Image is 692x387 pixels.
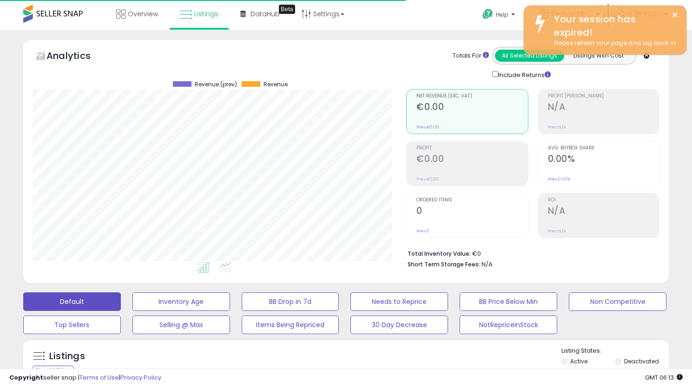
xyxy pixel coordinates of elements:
a: Terms of Use [79,373,119,382]
button: All Selected Listings [495,50,564,62]
span: Overview [128,9,158,19]
button: Top Sellers [23,316,121,334]
label: Deactivated [624,357,659,365]
button: Inventory Age [132,292,230,311]
button: Needs to Reprice [350,292,448,311]
strong: Copyright [9,373,43,382]
h5: Analytics [46,49,109,64]
h2: 0.00% [548,154,659,166]
button: Default [23,292,121,311]
div: Clear All Filters [33,366,74,374]
button: BB Drop in 7d [242,292,339,311]
div: Tooltip anchor [279,5,295,14]
button: BB Price Below Min [460,292,557,311]
span: DataHub [250,9,280,19]
div: Your session has expired! [547,13,679,39]
button: Selling @ Max [132,316,230,334]
b: Short Term Storage Fees: [408,260,480,268]
button: Listings With Cost [564,50,633,62]
span: 2025-10-13 06:13 GMT [645,373,683,382]
span: Revenue (prev) [195,81,237,88]
h2: N/A [548,206,659,218]
span: Avg. Buybox Share [548,146,659,151]
span: ROI [548,198,659,203]
button: NotRepriceInStock [460,316,557,334]
h2: €0.00 [416,154,527,166]
span: Listings [194,9,218,19]
button: Non Competitive [569,292,666,311]
small: Prev: €0.00 [416,124,439,130]
button: 30 Day Decrease [350,316,448,334]
div: Please refresh your page and log back in [547,39,679,48]
small: Prev: 0.00% [548,176,570,182]
i: Get Help [482,8,494,20]
span: Profit [PERSON_NAME] [548,94,659,99]
span: Profit [416,146,527,151]
label: Archived [624,368,649,375]
h2: €0.00 [416,102,527,114]
span: N/A [481,260,493,269]
small: Prev: N/A [548,228,566,234]
a: Help [475,1,524,30]
small: Prev: €0.00 [416,176,439,182]
label: Active [570,357,587,365]
span: Revenue [264,81,288,88]
small: Prev: 0 [416,228,429,234]
a: Privacy Policy [120,373,161,382]
div: Totals For [453,52,489,60]
b: Total Inventory Value: [408,250,471,258]
span: Help [496,11,508,19]
label: Out of Stock [570,368,604,375]
div: Include Returns [485,69,562,80]
button: Items Being Repriced [242,316,339,334]
small: Prev: N/A [548,124,566,130]
li: €0 [408,247,652,258]
span: Ordered Items [416,198,527,203]
h5: Listings [49,350,85,363]
div: seller snap | | [9,374,161,382]
h2: 0 [416,206,527,218]
span: Net Revenue (Exc. VAT) [416,94,527,99]
button: × [671,9,679,21]
p: Listing States: [561,347,669,355]
h2: N/A [548,102,659,114]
